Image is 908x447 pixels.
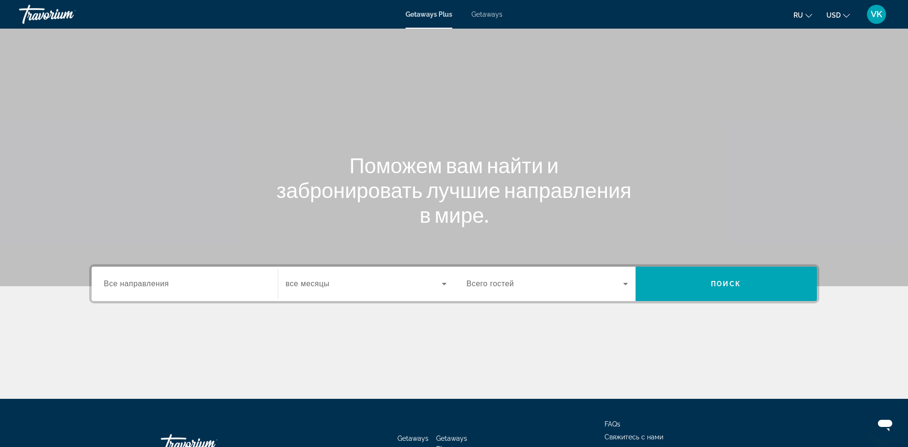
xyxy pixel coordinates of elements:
a: Свяжитесь с нами [605,433,663,441]
button: Change currency [826,8,850,22]
span: VK [871,10,882,19]
a: Travorium [19,2,115,27]
button: User Menu [864,4,889,24]
button: Change language [793,8,812,22]
a: Getaways [397,435,428,442]
a: Getaways Plus [406,10,452,18]
a: Getaways [471,10,502,18]
span: Поиск [711,280,741,288]
a: FAQs [605,420,620,428]
span: USD [826,11,841,19]
span: все месяцы [286,280,330,288]
iframe: Кнопка запуска окна обмена сообщениями [870,409,900,439]
div: Search widget [92,267,817,301]
span: Все направления [104,280,169,288]
button: Поиск [636,267,817,301]
span: ru [793,11,803,19]
h1: Поможем вам найти и забронировать лучшие направления в мире. [275,153,633,227]
span: Всего гостей [467,280,514,288]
